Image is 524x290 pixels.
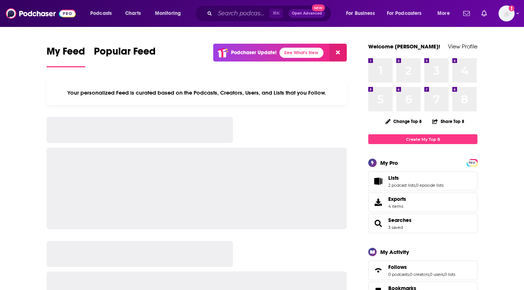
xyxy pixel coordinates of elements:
[346,8,375,19] span: For Business
[388,217,412,223] a: Searches
[47,80,347,105] div: Your personalized Feed is curated based on the Podcasts, Creators, Users, and Lists that you Follow.
[90,8,112,19] span: Podcasts
[382,8,432,19] button: open menu
[368,171,477,191] span: Lists
[430,272,444,277] a: 0 users
[410,272,429,277] a: 0 creators
[468,160,476,165] a: PRO
[312,4,325,11] span: New
[292,12,322,15] span: Open Advanced
[432,114,465,128] button: Share Top 8
[125,8,141,19] span: Charts
[371,218,385,229] a: Searches
[371,197,385,207] span: Exports
[380,159,398,166] div: My Pro
[381,117,426,126] button: Change Top 8
[387,8,422,19] span: For Podcasters
[509,5,515,11] svg: Add a profile image
[388,175,399,181] span: Lists
[415,183,416,188] span: ,
[437,8,450,19] span: More
[388,196,406,202] span: Exports
[388,272,409,277] a: 0 podcasts
[479,7,490,20] a: Show notifications dropdown
[388,264,407,270] span: Follows
[368,134,477,144] a: Create My Top 8
[388,183,415,188] a: 2 podcast lists
[388,225,403,230] a: 3 saved
[368,43,440,50] a: Welcome [PERSON_NAME]!
[120,8,145,19] a: Charts
[368,261,477,280] span: Follows
[85,8,121,19] button: open menu
[388,204,406,209] span: 4 items
[460,7,473,20] a: Show notifications dropdown
[368,192,477,212] a: Exports
[231,49,277,56] p: Podchaser Update!
[416,183,444,188] a: 0 episode lists
[47,45,85,62] span: My Feed
[279,48,323,58] a: See What's New
[269,9,283,18] span: ⌘ K
[499,5,515,21] button: Show profile menu
[202,5,338,22] div: Search podcasts, credits, & more...
[380,249,409,255] div: My Activity
[429,272,430,277] span: ,
[94,45,156,67] a: Popular Feed
[388,175,444,181] a: Lists
[432,8,459,19] button: open menu
[289,9,325,18] button: Open AdvancedNew
[368,214,477,233] span: Searches
[155,8,181,19] span: Monitoring
[341,8,384,19] button: open menu
[47,45,85,67] a: My Feed
[444,272,455,277] a: 0 lists
[388,264,455,270] a: Follows
[371,176,385,186] a: Lists
[499,5,515,21] span: Logged in as nickross
[94,45,156,62] span: Popular Feed
[215,8,269,19] input: Search podcasts, credits, & more...
[371,265,385,275] a: Follows
[150,8,190,19] button: open menu
[6,7,76,20] img: Podchaser - Follow, Share and Rate Podcasts
[409,272,410,277] span: ,
[499,5,515,21] img: User Profile
[468,160,476,166] span: PRO
[448,43,477,50] a: View Profile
